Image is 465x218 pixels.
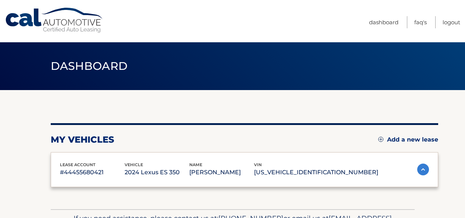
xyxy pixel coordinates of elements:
p: #44455680421 [60,167,125,178]
h2: my vehicles [51,134,114,145]
a: Dashboard [369,16,398,28]
p: [US_VEHICLE_IDENTIFICATION_NUMBER] [254,167,378,178]
img: accordion-active.svg [417,164,429,175]
a: Add a new lease [378,136,438,143]
a: FAQ's [414,16,427,28]
span: Dashboard [51,59,128,73]
span: vin [254,162,262,167]
p: 2024 Lexus ES 350 [125,167,189,178]
img: add.svg [378,137,383,142]
span: lease account [60,162,96,167]
span: name [189,162,202,167]
span: vehicle [125,162,143,167]
a: Logout [443,16,460,28]
a: Cal Automotive [5,7,104,33]
p: [PERSON_NAME] [189,167,254,178]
